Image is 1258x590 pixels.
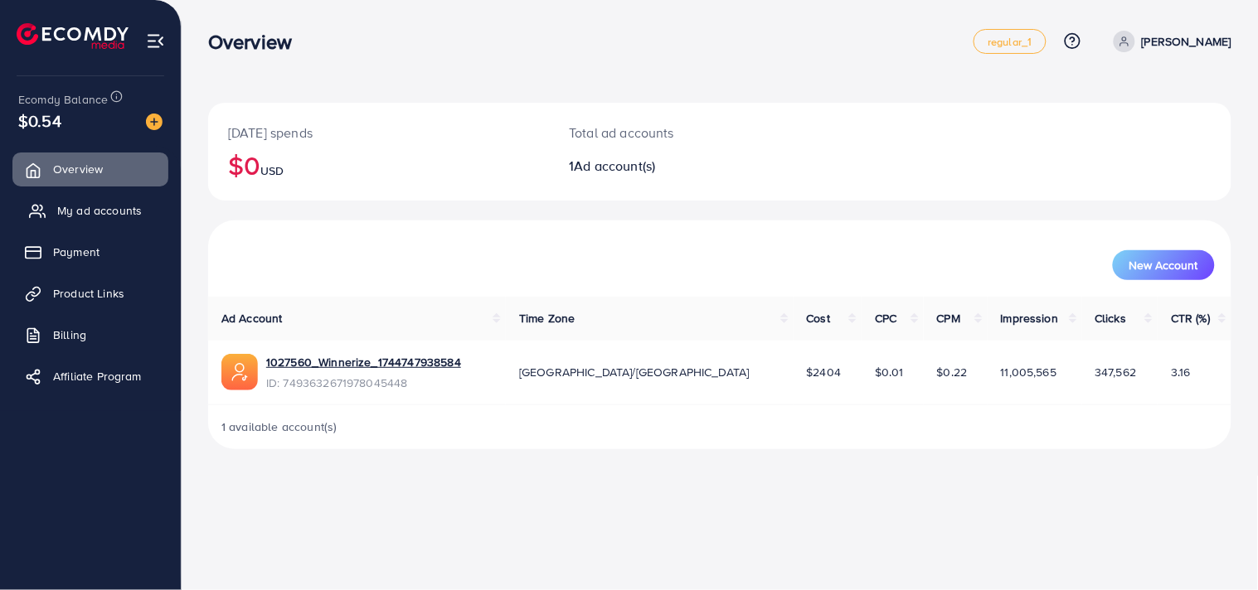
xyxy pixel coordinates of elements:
[260,162,284,179] span: USD
[228,123,529,143] p: [DATE] spends
[569,158,785,174] h2: 1
[1113,250,1215,280] button: New Account
[937,364,968,380] span: $0.22
[1001,310,1059,326] span: Impression
[12,318,168,351] a: Billing
[1142,31,1231,51] p: [PERSON_NAME]
[53,326,86,343] span: Billing
[974,29,1046,54] a: regular_1
[146,114,163,130] img: image
[53,244,100,260] span: Payment
[228,149,529,181] h2: $0
[875,364,904,380] span: $0.01
[575,157,656,175] span: Ad account(s)
[18,109,61,133] span: $0.54
[1129,259,1198,271] span: New Account
[53,161,103,177] span: Overview
[1188,515,1246,578] iframe: Chat
[1001,364,1057,380] span: 11,005,565
[875,310,896,326] span: CPC
[18,91,108,108] span: Ecomdy Balance
[12,360,168,393] a: Affiliate Program
[146,31,165,51] img: menu
[221,418,338,435] span: 1 available account(s)
[1171,310,1210,326] span: CTR (%)
[266,354,461,370] a: 1027560_Winnerize_1744747938584
[12,152,168,186] a: Overview
[221,310,283,326] span: Ad Account
[569,123,785,143] p: Total ad accounts
[937,310,960,326] span: CPM
[519,364,750,380] span: [GEOGRAPHIC_DATA]/[GEOGRAPHIC_DATA]
[12,194,168,227] a: My ad accounts
[1095,310,1127,326] span: Clicks
[1171,364,1191,380] span: 3.16
[53,368,142,384] span: Affiliate Program
[221,354,258,390] img: ic-ads-acc.e4c84228.svg
[57,202,142,219] span: My ad accounts
[1107,31,1231,52] a: [PERSON_NAME]
[1095,364,1137,380] span: 347,562
[519,310,575,326] span: Time Zone
[17,23,129,49] img: logo
[988,36,1032,47] span: regular_1
[807,364,842,380] span: $2404
[12,235,168,268] a: Payment
[53,285,124,302] span: Product Links
[208,30,305,54] h3: Overview
[266,375,461,391] span: ID: 7493632671978045448
[807,310,831,326] span: Cost
[12,277,168,310] a: Product Links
